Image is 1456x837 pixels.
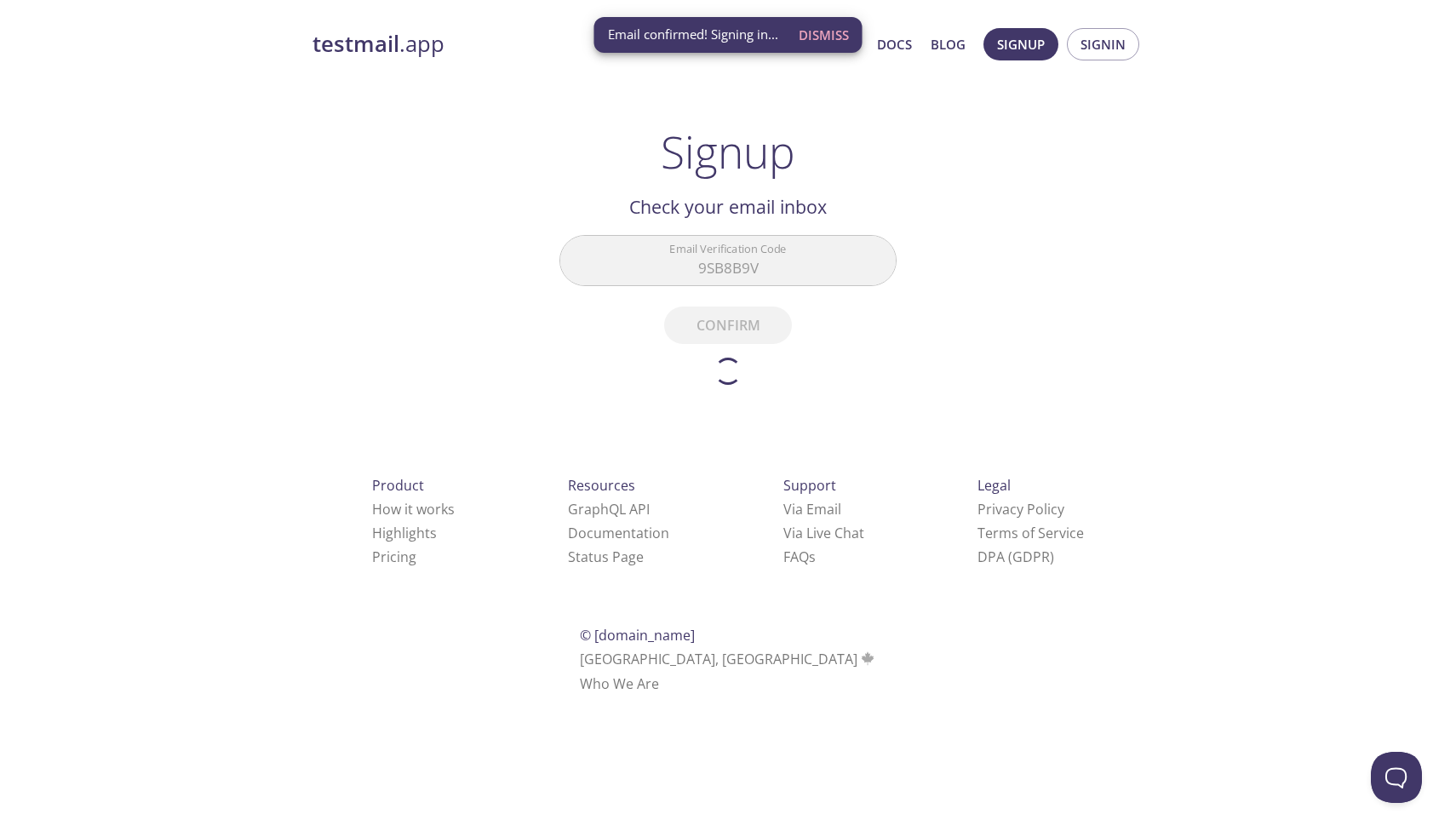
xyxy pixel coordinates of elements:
button: Dismiss [792,19,856,51]
span: Email confirmed! Signing in... [608,26,778,43]
a: Blog [931,33,966,55]
a: Via Email [783,500,841,519]
iframe: Help Scout Beacon - Open [1371,752,1422,803]
a: Privacy Policy [977,500,1064,519]
span: Support [783,476,836,495]
a: GraphQL API [568,500,650,519]
a: testmail.app [312,30,713,59]
a: Pricing [372,547,416,566]
a: Via Live Chat [783,524,864,542]
a: Docs [877,33,912,55]
span: Signin [1081,33,1126,55]
a: Who We Are [580,674,659,693]
span: Product [372,476,424,495]
span: Dismiss [799,24,849,46]
a: FAQ [783,547,816,566]
span: Resources [568,476,635,495]
strong: testmail [312,29,399,59]
a: Highlights [372,524,437,542]
a: Documentation [568,524,669,542]
button: Signup [983,28,1058,60]
span: © [DOMAIN_NAME] [580,626,695,645]
span: [GEOGRAPHIC_DATA], [GEOGRAPHIC_DATA] [580,650,877,668]
a: DPA (GDPR) [977,547,1054,566]
h1: Signup [661,126,795,177]
a: Terms of Service [977,524,1084,542]
span: Legal [977,476,1011,495]
span: s [809,547,816,566]
button: Signin [1067,28,1139,60]
h2: Check your email inbox [559,192,897,221]
span: Signup [997,33,1045,55]
a: How it works [372,500,455,519]
a: Status Page [568,547,644,566]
